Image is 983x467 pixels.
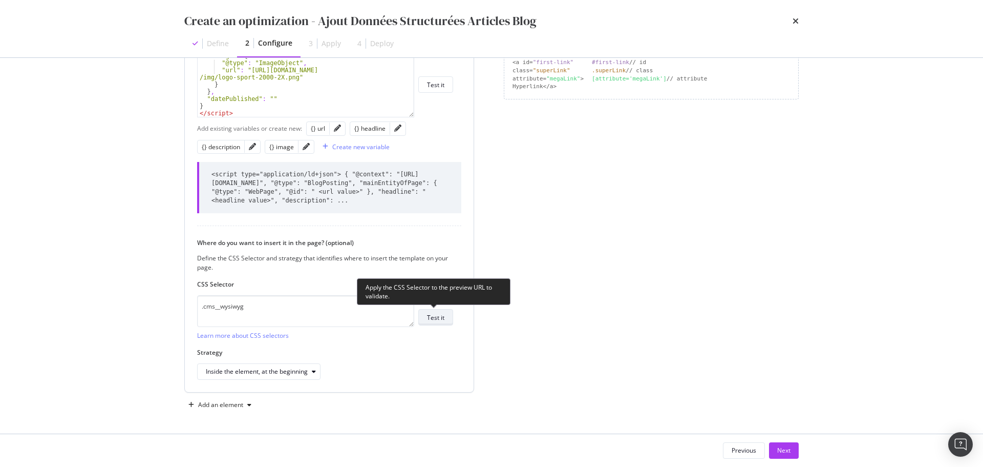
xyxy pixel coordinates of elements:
div: {} headline [354,124,386,133]
div: Add an element [198,402,243,408]
div: Apply the CSS Selector to the preview URL to validate. [357,278,510,305]
button: Test it [418,76,453,93]
div: // class [592,67,790,75]
button: Create new variable [318,138,390,155]
label: Strategy [197,348,453,357]
div: pencil [249,143,256,150]
div: Apply [322,38,341,49]
div: {} image [269,143,294,151]
button: Test it [418,309,453,326]
div: Create new variable [332,143,390,151]
textarea: .cms__wysiwyg [197,295,414,327]
div: #first-link [592,59,629,66]
div: Test it [427,80,444,89]
div: Test it [427,313,444,322]
a: Learn more about CSS selectors [197,331,289,340]
div: pencil [303,143,310,150]
div: Inside the element, at the beginning [206,369,308,375]
button: Add an element [184,397,255,413]
div: 3 [309,38,313,49]
button: {} headline [354,123,386,135]
div: "first-link" [533,59,573,66]
div: // id [592,58,790,67]
div: Create an optimization - Ajout Données Structurées Articles Blog [184,12,537,30]
div: "megaLink" [546,75,580,82]
div: pencil [394,125,401,132]
div: 2 [245,38,249,48]
div: Configure [258,38,292,48]
div: {} description [202,143,240,151]
label: Where do you want to insert it in the page? (optional) [197,238,453,247]
div: "superLink" [533,67,570,74]
div: Previous [732,446,756,455]
div: Define [207,38,229,49]
div: Deploy [370,38,394,49]
div: {} url [311,124,325,133]
button: Inside the element, at the beginning [197,363,320,380]
button: {} image [269,140,294,153]
div: Hyperlink</a> [512,83,584,91]
div: 4 [357,38,361,49]
button: Next [769,442,799,459]
div: times [793,12,799,30]
div: attribute= > [512,75,584,83]
div: class= [512,67,584,75]
div: // attribute [592,75,790,83]
div: .superLink [592,67,626,74]
div: <a id= [512,58,584,67]
button: Previous [723,442,765,459]
div: Open Intercom Messenger [948,432,973,457]
button: {} description [202,140,240,153]
div: pencil [334,125,341,132]
div: Define the CSS Selector and strategy that identifies where to insert the template on your page. [197,254,453,271]
div: Next [777,446,790,455]
div: <script type="application/ld+json"> { "@context": "[URL][DOMAIN_NAME]", "@type": "BlogPosting", "... [211,170,449,206]
div: Add existing variables or create new: [197,124,302,133]
label: CSS Selector [197,280,453,289]
button: {} url [311,123,325,135]
div: [attribute='megaLink'] [592,75,667,82]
